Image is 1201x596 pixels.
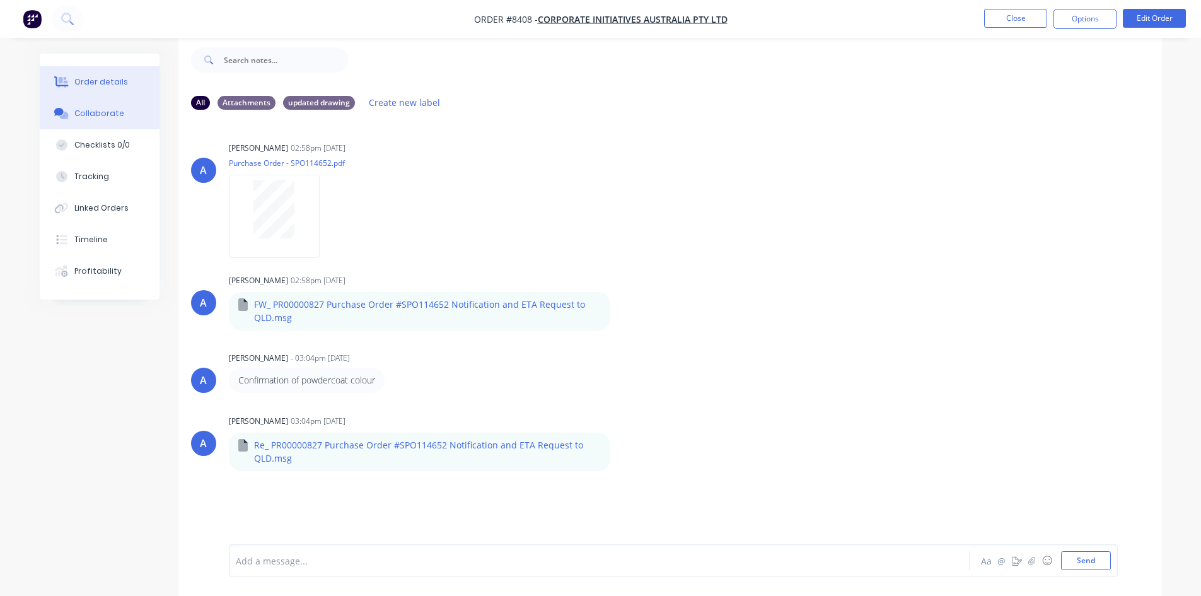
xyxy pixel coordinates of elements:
[40,161,160,192] button: Tracking
[200,295,207,310] div: A
[994,553,1009,568] button: @
[474,13,538,25] span: Order #8408 -
[40,98,160,129] button: Collaborate
[40,192,160,224] button: Linked Orders
[40,255,160,287] button: Profitability
[238,374,375,387] p: Confirmation of powdercoat colour
[229,158,345,168] p: Purchase Order - SPO114652.pdf
[254,439,601,465] p: Re_ PR00000827 Purchase Order #SPO114652 Notification and ETA Request to QLD.msg
[74,202,129,214] div: Linked Orders
[984,9,1047,28] button: Close
[191,96,210,110] div: All
[40,224,160,255] button: Timeline
[254,298,601,324] p: FW_ PR00000827 Purchase Order #SPO114652 Notification and ETA Request to QLD.msg
[40,129,160,161] button: Checklists 0/0
[1053,9,1117,29] button: Options
[200,436,207,451] div: A
[229,143,288,154] div: [PERSON_NAME]
[363,94,447,111] button: Create new label
[538,13,728,25] a: Corporate Initiatives Australia Pty Ltd
[229,416,288,427] div: [PERSON_NAME]
[74,76,128,88] div: Order details
[229,275,288,286] div: [PERSON_NAME]
[291,416,345,427] div: 03:04pm [DATE]
[1061,551,1111,570] button: Send
[1123,9,1186,28] button: Edit Order
[229,353,288,364] div: [PERSON_NAME]
[74,234,108,245] div: Timeline
[218,96,276,110] div: Attachments
[283,96,355,110] div: updated drawing
[200,373,207,388] div: A
[23,9,42,28] img: Factory
[291,275,345,286] div: 02:58pm [DATE]
[74,139,130,151] div: Checklists 0/0
[979,553,994,568] button: Aa
[291,353,350,364] div: - 03:04pm [DATE]
[1040,553,1055,568] button: ☺
[74,171,109,182] div: Tracking
[40,66,160,98] button: Order details
[291,143,345,154] div: 02:58pm [DATE]
[224,47,349,73] input: Search notes...
[74,266,122,277] div: Profitability
[200,163,207,178] div: A
[74,108,124,119] div: Collaborate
